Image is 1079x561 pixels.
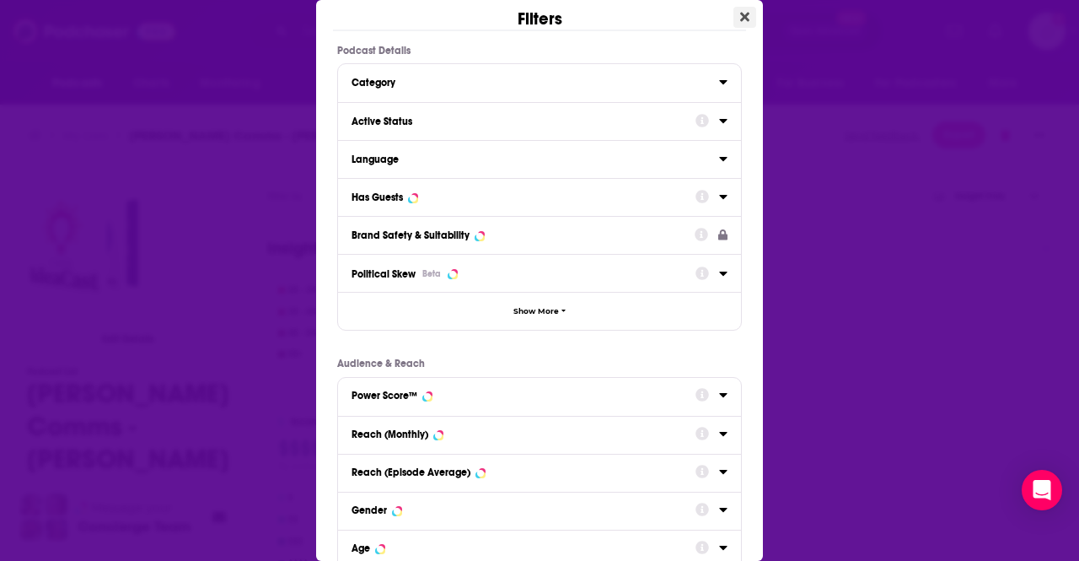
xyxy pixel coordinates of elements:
button: Active Status [352,110,695,131]
span: Show More [513,307,559,316]
button: Political SkewBeta [352,262,695,284]
div: Brand Safety & Suitability [352,229,470,241]
button: Has Guests [352,186,695,207]
div: Language [352,154,708,165]
div: Reach (Episode Average) [352,467,470,478]
button: Reach (Monthly) [352,423,695,445]
div: Active Status [352,116,684,127]
button: Reach (Episode Average) [352,461,695,483]
div: Power Score™ [352,390,417,402]
div: Category [352,77,708,89]
div: Reach (Monthly) [352,429,428,440]
div: Has Guests [352,191,403,203]
div: Open Intercom Messenger [1022,470,1062,510]
button: Power Score™ [352,385,695,406]
span: Political Skew [352,268,416,280]
button: Close [733,7,756,28]
button: Gender [352,499,695,521]
div: Beta [422,268,441,279]
div: Gender [352,504,387,516]
button: Brand Safety & Suitability [352,224,695,245]
a: Brand Safety & Suitability [352,224,727,245]
p: Podcast Details [337,45,742,57]
button: Age [352,537,695,558]
button: Language [352,148,719,169]
button: Show More [338,292,741,330]
p: Audience & Reach [337,358,742,370]
button: Category [352,71,719,92]
div: Age [352,542,370,554]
